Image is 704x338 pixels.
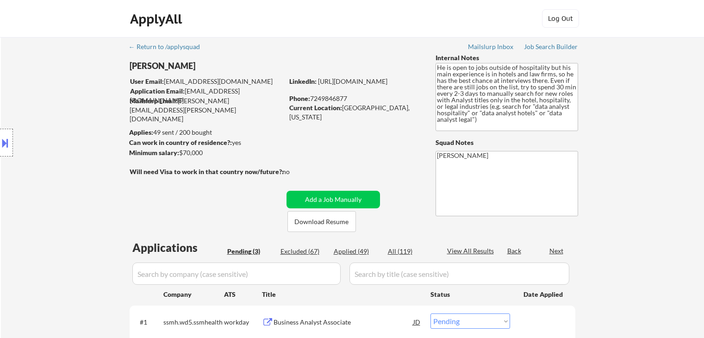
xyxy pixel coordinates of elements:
div: [EMAIL_ADDRESS][DOMAIN_NAME] [130,77,283,86]
a: Mailslurp Inbox [468,43,514,52]
div: Business Analyst Associate [274,318,413,327]
div: ← Return to /applysquad [129,44,209,50]
div: ssmh.wd5.ssmhealth [163,318,224,327]
button: Log Out [542,9,579,28]
a: Job Search Builder [524,43,578,52]
div: no [282,167,309,176]
div: Applied (49) [334,247,380,256]
div: Company [163,290,224,299]
strong: Will need Visa to work in that country now/future?: [130,168,284,175]
div: ApplyAll [130,11,185,27]
div: All (119) [388,247,434,256]
div: $70,000 [129,148,283,157]
div: Internal Notes [436,53,578,63]
strong: LinkedIn: [289,77,317,85]
div: yes [129,138,280,147]
div: #1 [140,318,156,327]
div: [EMAIL_ADDRESS][DOMAIN_NAME] [130,87,283,105]
div: [PERSON_NAME] [130,60,320,72]
div: Squad Notes [436,138,578,147]
div: 7249846877 [289,94,420,103]
button: Add a Job Manually [287,191,380,208]
div: Applications [132,242,224,253]
div: Title [262,290,422,299]
strong: Phone: [289,94,310,102]
input: Search by title (case sensitive) [349,263,569,285]
div: Date Applied [523,290,564,299]
strong: Can work in country of residence?: [129,138,232,146]
div: JD [412,313,422,330]
div: Excluded (67) [280,247,327,256]
div: Job Search Builder [524,44,578,50]
strong: Current Location: [289,104,342,112]
div: workday [224,318,262,327]
a: [URL][DOMAIN_NAME] [318,77,387,85]
div: Mailslurp Inbox [468,44,514,50]
div: Status [430,286,510,302]
a: ← Return to /applysquad [129,43,209,52]
div: Pending (3) [227,247,274,256]
div: 49 sent / 200 bought [129,128,283,137]
div: View All Results [447,246,497,256]
div: [GEOGRAPHIC_DATA], [US_STATE] [289,103,420,121]
button: Download Resume [287,211,356,232]
div: [PERSON_NAME][EMAIL_ADDRESS][PERSON_NAME][DOMAIN_NAME] [130,96,283,124]
div: Back [507,246,522,256]
div: Next [549,246,564,256]
div: ATS [224,290,262,299]
input: Search by company (case sensitive) [132,263,341,285]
